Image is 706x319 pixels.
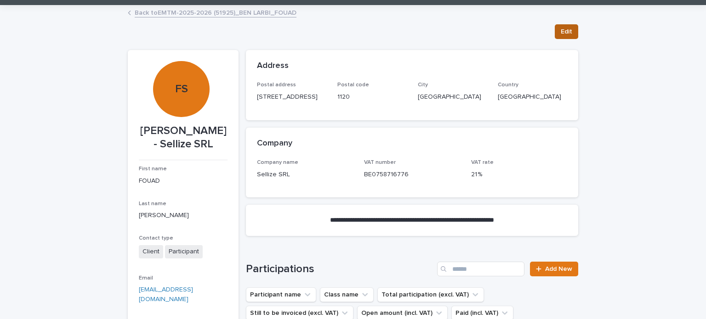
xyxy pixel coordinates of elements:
[418,92,487,102] p: [GEOGRAPHIC_DATA]
[153,26,209,95] div: FS
[246,287,316,302] button: Participant name
[437,262,524,276] input: Search
[320,287,374,302] button: Class name
[364,160,396,165] span: VAT number
[139,235,173,241] span: Contact type
[418,82,428,88] span: City
[545,266,572,272] span: Add New
[471,170,567,179] p: 21 %
[257,82,296,88] span: Postal address
[139,245,163,258] span: Client
[257,61,289,71] h2: Address
[135,7,296,17] a: Back toEMTM-2025-2026 (51925)_BEN LARBI_FOUAD
[139,275,153,281] span: Email
[257,92,326,102] p: [STREET_ADDRESS]
[139,176,228,186] p: FOUAD
[257,139,292,149] h2: Company
[337,82,369,88] span: Postal code
[139,124,228,151] p: [PERSON_NAME] - Sellize SRL
[498,82,518,88] span: Country
[165,245,203,258] span: Participant
[555,24,578,39] button: Edit
[471,160,494,165] span: VAT rate
[139,286,193,302] a: [EMAIL_ADDRESS][DOMAIN_NAME]
[246,263,433,276] h1: Participations
[139,211,228,220] p: [PERSON_NAME]
[337,92,407,102] p: 1120
[257,160,298,165] span: Company name
[257,170,353,179] p: Sellize SRL
[377,287,484,302] button: Total participation (excl. VAT)
[364,170,460,179] p: BE0758716776
[139,166,167,172] span: First name
[498,92,567,102] p: [GEOGRAPHIC_DATA]
[561,27,572,36] span: Edit
[139,201,166,207] span: Last name
[530,262,578,276] a: Add New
